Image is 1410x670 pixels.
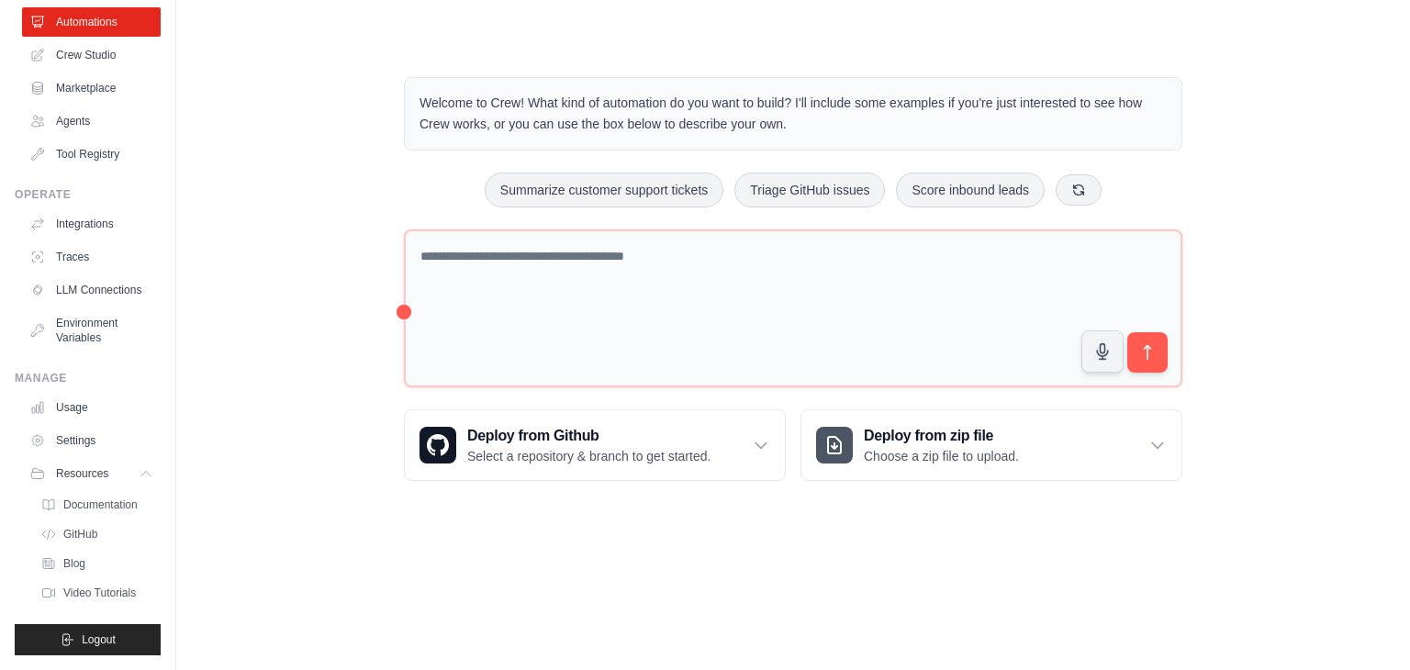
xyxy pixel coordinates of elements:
span: GitHub [63,527,97,542]
button: Triage GitHub issues [734,173,885,207]
a: Environment Variables [22,308,161,352]
a: Documentation [33,492,161,518]
a: GitHub [33,521,161,547]
button: Summarize customer support tickets [485,173,723,207]
a: Marketplace [22,73,161,103]
a: Settings [22,426,161,455]
a: LLM Connections [22,275,161,305]
button: Resources [22,459,161,488]
a: Automations [22,7,161,37]
span: Video Tutorials [63,586,136,600]
button: Logout [15,624,161,655]
button: Score inbound leads [896,173,1045,207]
a: Traces [22,242,161,272]
a: Crew Studio [22,40,161,70]
span: Resources [56,466,108,481]
span: Documentation [63,497,138,512]
h3: Deploy from zip file [864,425,1019,447]
div: Operate [15,187,161,202]
p: Select a repository & branch to get started. [467,447,711,465]
a: Video Tutorials [33,580,161,606]
span: Blog [63,556,85,571]
span: Logout [82,632,116,647]
a: Usage [22,393,161,422]
a: Tool Registry [22,140,161,169]
a: Agents [22,106,161,136]
a: Integrations [22,209,161,239]
h3: Deploy from Github [467,425,711,447]
a: Blog [33,551,161,576]
p: Welcome to Crew! What kind of automation do you want to build? I'll include some examples if you'... [420,93,1167,135]
p: Choose a zip file to upload. [864,447,1019,465]
div: Manage [15,371,161,385]
iframe: Chat Widget [1318,582,1410,670]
